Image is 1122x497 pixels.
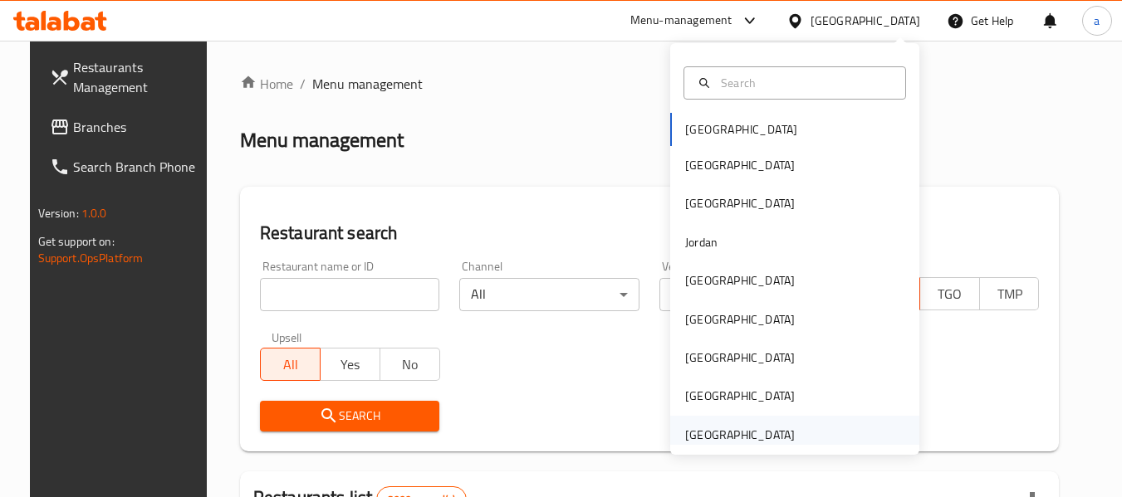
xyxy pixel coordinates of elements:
span: 1.0.0 [81,202,107,224]
span: Yes [327,353,374,377]
button: No [380,348,440,381]
span: Branches [73,117,204,137]
div: [GEOGRAPHIC_DATA] [685,426,795,444]
div: All [659,278,840,311]
div: [GEOGRAPHIC_DATA] [685,271,795,290]
input: Search for restaurant name or ID.. [260,278,440,311]
span: Version: [38,202,79,224]
li: / [300,74,306,94]
span: All [267,353,314,377]
span: No [387,353,434,377]
button: TMP [979,277,1040,310]
div: [GEOGRAPHIC_DATA] [685,348,795,367]
button: All [260,348,321,381]
h2: Menu management [240,127,404,153]
div: [GEOGRAPHIC_DATA] [685,387,795,405]
h2: Restaurant search [260,221,1040,246]
button: TGO [919,277,980,310]
span: TMP [987,282,1033,306]
a: Branches [37,107,218,147]
a: Search Branch Phone [37,147,218,187]
span: Get support on: [38,231,115,252]
button: Search [260,401,440,431]
button: Yes [320,348,380,381]
input: Search [714,74,895,92]
a: Restaurants Management [37,47,218,107]
div: Menu-management [630,11,732,31]
span: Restaurants Management [73,57,204,97]
div: [GEOGRAPHIC_DATA] [685,194,795,212]
nav: breadcrumb [240,74,1060,94]
div: [GEOGRAPHIC_DATA] [685,310,795,329]
span: Menu management [312,74,423,94]
span: TGO [927,282,973,306]
span: Search Branch Phone [73,157,204,177]
a: Support.OpsPlatform [38,247,144,269]
div: Jordan [685,233,718,251]
div: [GEOGRAPHIC_DATA] [811,12,920,30]
label: Upsell [272,331,302,343]
span: Search [273,406,427,426]
div: [GEOGRAPHIC_DATA] [685,156,795,174]
a: Home [240,74,293,94]
span: a [1094,12,1100,30]
div: All [459,278,639,311]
